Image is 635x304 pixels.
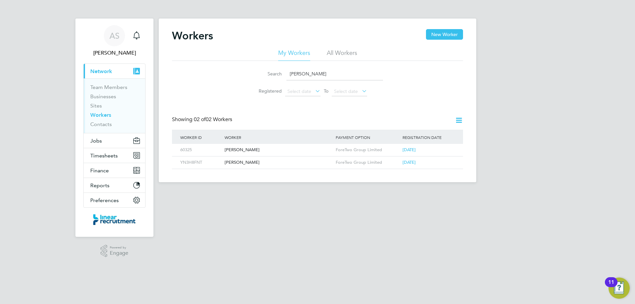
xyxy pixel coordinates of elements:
[75,19,153,237] nav: Main navigation
[426,29,463,40] button: New Worker
[172,116,233,123] div: Showing
[90,138,102,144] span: Jobs
[194,116,232,123] span: 02 Workers
[252,71,282,77] label: Search
[84,163,145,178] button: Finance
[110,245,128,250] span: Powered by
[322,87,330,95] span: To
[334,88,358,94] span: Select date
[84,133,145,148] button: Jobs
[90,152,118,159] span: Timesheets
[90,182,109,189] span: Reports
[172,29,213,42] h2: Workers
[286,67,383,80] input: Name, email or phone number
[327,49,357,61] li: All Workers
[334,144,401,156] div: ForeTwo Group Limited
[101,245,129,257] a: Powered byEngage
[84,193,145,207] button: Preferences
[223,130,334,145] div: Worker
[84,148,145,163] button: Timesheets
[90,167,109,174] span: Finance
[402,147,416,152] span: [DATE]
[83,214,146,225] a: Go to home page
[608,282,614,291] div: 11
[83,25,146,57] a: AS[PERSON_NAME]
[223,156,334,169] div: [PERSON_NAME]
[179,130,223,145] div: Worker ID
[84,178,145,193] button: Reports
[90,84,127,90] a: Team Members
[93,214,136,225] img: linearrecruitment-logo-retina.png
[402,159,416,165] span: [DATE]
[179,156,223,169] div: YN3H8FNT
[287,88,311,94] span: Select date
[90,112,111,118] a: Workers
[334,130,401,145] div: Payment Option
[179,144,223,156] div: 60325
[84,78,145,133] div: Network
[109,31,119,40] span: AS
[90,197,119,203] span: Preferences
[110,250,128,256] span: Engage
[90,93,116,100] a: Businesses
[90,103,102,109] a: Sites
[401,130,456,145] div: Registration Date
[83,49,146,57] span: Alyssa Smith
[194,116,206,123] span: 02 of
[223,144,334,156] div: [PERSON_NAME]
[179,144,456,149] a: 60325[PERSON_NAME]ForeTwo Group Limited[DATE]
[90,121,112,127] a: Contacts
[90,68,112,74] span: Network
[84,64,145,78] button: Network
[609,278,630,299] button: Open Resource Center, 11 new notifications
[179,156,456,162] a: YN3H8FNT[PERSON_NAME]ForeTwo Group Limited[DATE]
[252,88,282,94] label: Registered
[334,156,401,169] div: ForeTwo Group Limited
[278,49,310,61] li: My Workers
